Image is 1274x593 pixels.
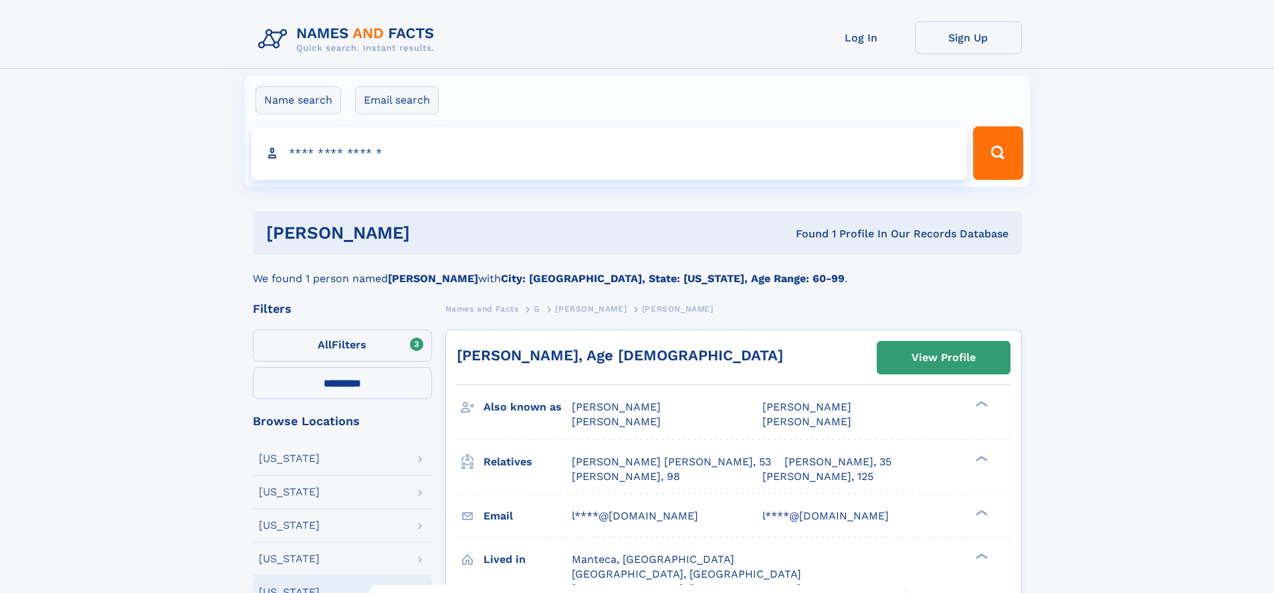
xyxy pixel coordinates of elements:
[355,86,439,114] label: Email search
[915,21,1022,54] a: Sign Up
[534,300,540,317] a: G
[572,553,734,566] span: Manteca, [GEOGRAPHIC_DATA]
[572,400,661,413] span: [PERSON_NAME]
[253,255,1022,287] div: We found 1 person named with .
[445,300,519,317] a: Names and Facts
[603,227,1008,241] div: Found 1 Profile In Our Records Database
[973,126,1023,180] button: Search Button
[484,548,572,571] h3: Lived in
[555,300,627,317] a: [PERSON_NAME]
[457,347,783,364] a: [PERSON_NAME], Age [DEMOGRAPHIC_DATA]
[253,303,432,315] div: Filters
[484,396,572,419] h3: Also known as
[572,455,771,469] a: [PERSON_NAME] [PERSON_NAME], 53
[642,304,714,314] span: [PERSON_NAME]
[972,454,988,463] div: ❯
[572,568,801,580] span: [GEOGRAPHIC_DATA], [GEOGRAPHIC_DATA]
[388,272,478,285] b: [PERSON_NAME]
[253,330,432,362] label: Filters
[762,400,851,413] span: [PERSON_NAME]
[972,508,988,517] div: ❯
[912,342,976,373] div: View Profile
[484,505,572,527] h3: Email
[877,342,1010,374] a: View Profile
[259,520,320,531] div: [US_STATE]
[572,469,680,484] a: [PERSON_NAME], 98
[572,415,661,428] span: [PERSON_NAME]
[972,552,988,560] div: ❯
[484,451,572,473] h3: Relatives
[762,469,873,484] a: [PERSON_NAME], 125
[534,304,540,314] span: G
[259,487,320,497] div: [US_STATE]
[251,126,968,180] input: search input
[808,21,915,54] a: Log In
[972,400,988,408] div: ❯
[501,272,845,285] b: City: [GEOGRAPHIC_DATA], State: [US_STATE], Age Range: 60-99
[255,86,341,114] label: Name search
[318,338,332,351] span: All
[266,225,603,241] h1: [PERSON_NAME]
[784,455,891,469] a: [PERSON_NAME], 35
[253,21,445,57] img: Logo Names and Facts
[259,453,320,464] div: [US_STATE]
[259,554,320,564] div: [US_STATE]
[253,415,432,427] div: Browse Locations
[555,304,627,314] span: [PERSON_NAME]
[762,415,851,428] span: [PERSON_NAME]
